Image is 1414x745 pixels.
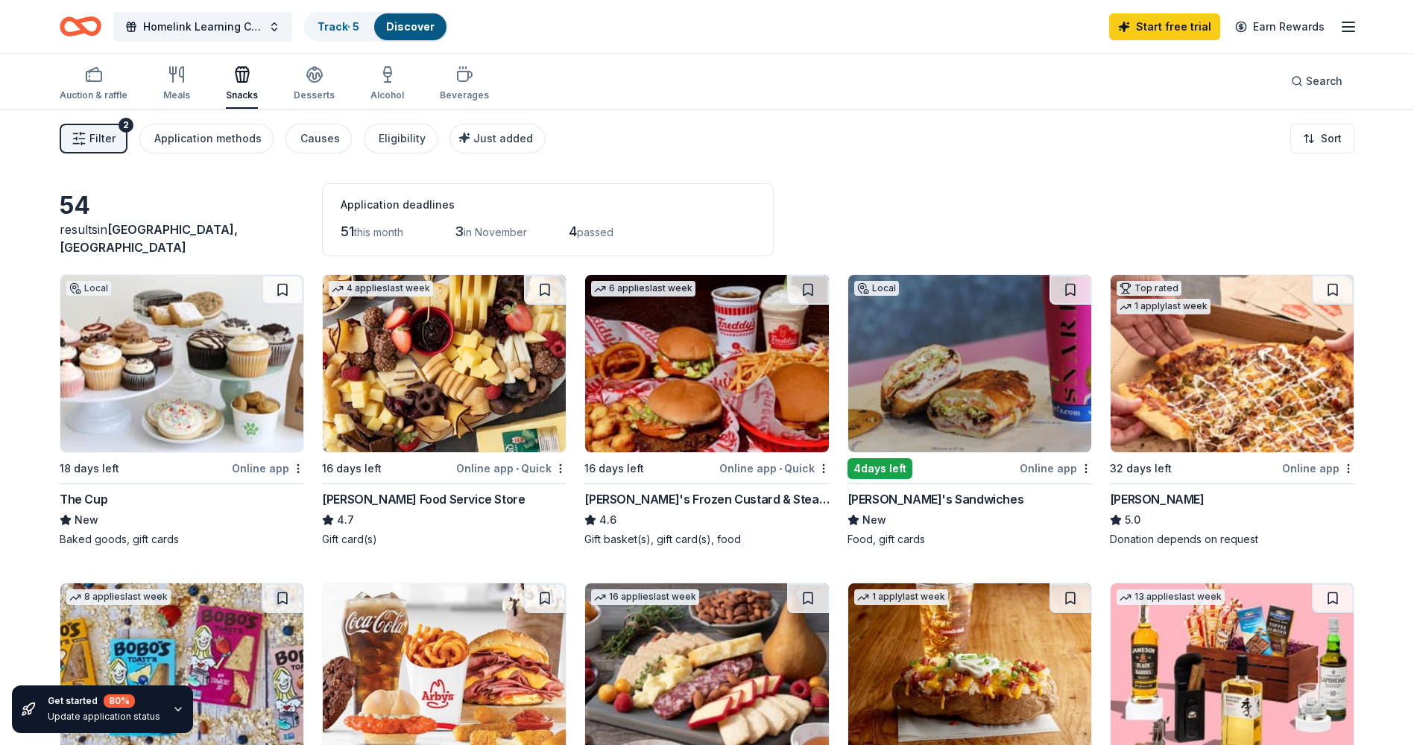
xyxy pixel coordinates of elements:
span: Sort [1321,130,1342,148]
div: Eligibility [379,130,426,148]
div: Online app Quick [719,459,830,478]
div: Online app [232,459,304,478]
div: results [60,221,304,256]
button: Desserts [294,60,335,109]
div: [PERSON_NAME]'s Frozen Custard & Steakburgers [584,490,829,508]
div: 54 [60,191,304,221]
div: 4 days left [848,458,912,479]
span: 3 [455,223,464,239]
a: Image for Snarf's SandwichesLocal4days leftOnline app[PERSON_NAME]'s SandwichesNewFood, gift cards [848,274,1092,547]
div: 1 apply last week [1117,299,1211,314]
div: Meals [163,89,190,101]
div: Online app Quick [456,459,566,478]
span: 4.6 [599,511,616,529]
div: Causes [300,130,340,148]
button: Filter2 [60,124,127,153]
div: 32 days left [1110,460,1172,478]
span: Just added [473,132,533,145]
span: 51 [341,223,354,239]
button: Homelink Learning Center Fundraiser [113,12,292,42]
span: New [75,511,98,529]
div: Online app [1020,459,1092,478]
span: Filter [89,130,116,148]
a: Track· 5 [318,20,359,33]
div: 4 applies last week [329,281,433,297]
div: 16 days left [322,460,382,478]
a: Image for The CupLocal18 days leftOnline appThe CupNewBaked goods, gift cards [60,274,304,547]
button: Causes [285,124,352,153]
span: Homelink Learning Center Fundraiser [143,18,262,36]
button: Snacks [226,60,258,109]
span: [GEOGRAPHIC_DATA], [GEOGRAPHIC_DATA] [60,222,238,255]
span: • [516,463,519,475]
div: 6 applies last week [591,281,695,297]
div: Local [66,281,111,296]
div: 80 % [104,694,135,708]
img: Image for Freddy's Frozen Custard & Steakburgers [585,275,828,452]
div: Online app [1282,459,1354,478]
div: 16 days left [584,460,644,478]
a: Image for Casey'sTop rated1 applylast week32 days leftOnline app[PERSON_NAME]5.0Donation depends ... [1110,274,1354,547]
span: 4 [569,223,577,239]
div: Top rated [1117,281,1181,296]
span: New [862,511,886,529]
a: Earn Rewards [1226,13,1333,40]
div: 18 days left [60,460,119,478]
span: this month [354,226,403,238]
span: 5.0 [1125,511,1140,529]
div: [PERSON_NAME] Food Service Store [322,490,525,508]
span: in [60,222,238,255]
div: Alcohol [370,89,404,101]
div: Desserts [294,89,335,101]
button: Alcohol [370,60,404,109]
button: Track· 5Discover [304,12,448,42]
span: Search [1306,72,1342,90]
div: [PERSON_NAME]'s Sandwiches [848,490,1024,508]
span: • [779,463,782,475]
div: Food, gift cards [848,532,1092,547]
div: Application deadlines [341,196,755,214]
div: 2 [119,118,133,133]
div: 8 applies last week [66,589,171,605]
div: Auction & raffle [60,89,127,101]
button: Search [1279,66,1354,96]
img: Image for Snarf's Sandwiches [848,275,1091,452]
div: Gift card(s) [322,532,566,547]
a: Discover [386,20,435,33]
button: Sort [1290,124,1354,153]
button: Just added [449,124,545,153]
div: 16 applies last week [591,589,699,605]
a: Start free trial [1109,13,1220,40]
a: Home [60,9,101,44]
a: Image for Freddy's Frozen Custard & Steakburgers6 applieslast week16 days leftOnline app•Quick[PE... [584,274,829,547]
span: passed [577,226,613,238]
img: Image for The Cup [60,275,303,452]
div: 13 applies last week [1117,589,1225,605]
button: Beverages [440,60,489,109]
div: Application methods [154,130,262,148]
div: Beverages [440,89,489,101]
div: Local [854,281,899,296]
button: Auction & raffle [60,60,127,109]
div: Snacks [226,89,258,101]
div: Gift basket(s), gift card(s), food [584,532,829,547]
div: [PERSON_NAME] [1110,490,1205,508]
img: Image for Casey's [1111,275,1354,452]
div: 1 apply last week [854,589,948,605]
span: in November [464,226,527,238]
div: Baked goods, gift cards [60,532,304,547]
span: 4.7 [337,511,354,529]
a: Image for Gordon Food Service Store4 applieslast week16 days leftOnline app•Quick[PERSON_NAME] Fo... [322,274,566,547]
img: Image for Gordon Food Service Store [323,275,566,452]
div: Donation depends on request [1110,532,1354,547]
button: Meals [163,60,190,109]
div: The Cup [60,490,107,508]
button: Application methods [139,124,274,153]
div: Update application status [48,711,160,723]
button: Eligibility [364,124,438,153]
div: Get started [48,694,160,708]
